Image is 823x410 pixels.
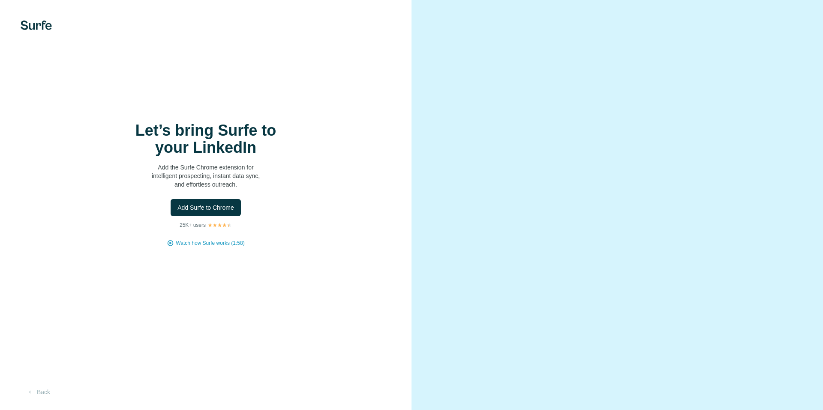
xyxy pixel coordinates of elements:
[120,163,291,189] p: Add the Surfe Chrome extension for intelligent prospecting, instant data sync, and effortless out...
[21,21,52,30] img: Surfe's logo
[176,239,244,247] button: Watch how Surfe works (1:58)
[171,199,241,216] button: Add Surfe to Chrome
[180,221,206,229] p: 25K+ users
[120,122,291,156] h1: Let’s bring Surfe to your LinkedIn
[21,384,56,400] button: Back
[207,223,232,228] img: Rating Stars
[177,203,234,212] span: Add Surfe to Chrome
